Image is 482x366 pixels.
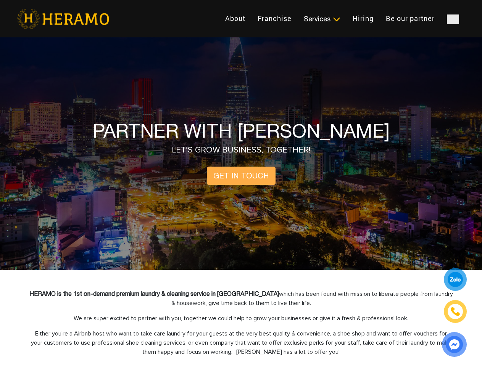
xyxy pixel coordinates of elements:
img: subToggleIcon [332,16,340,23]
a: phone-icon [445,301,466,322]
p: We are super excited to partner with you, together we could help to grow your businesses or give ... [29,314,453,323]
a: Be our partner [380,10,441,27]
h2: LET’S GROW BUSINESS, TOGETHER! [172,145,310,155]
a: Franchise [251,10,298,27]
a: Hiring [347,10,380,27]
img: phone-icon [450,307,460,316]
b: HERAMO is the 1st on-demand premium laundry & cleaning service in [GEOGRAPHIC_DATA] [29,290,279,297]
a: GET IN TOUCH [207,167,276,185]
h1: PARTNER WITH [PERSON_NAME] [93,119,390,142]
a: About [219,10,251,27]
div: Services [304,14,340,24]
img: heramo-logo.png [17,9,109,29]
p: Either you’re a Airbnb host who want to take care laundry for your guests at the very best qualit... [29,329,453,356]
p: which has been found with mission to liberate people from laundry & housework, give time back to ... [29,289,453,308]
